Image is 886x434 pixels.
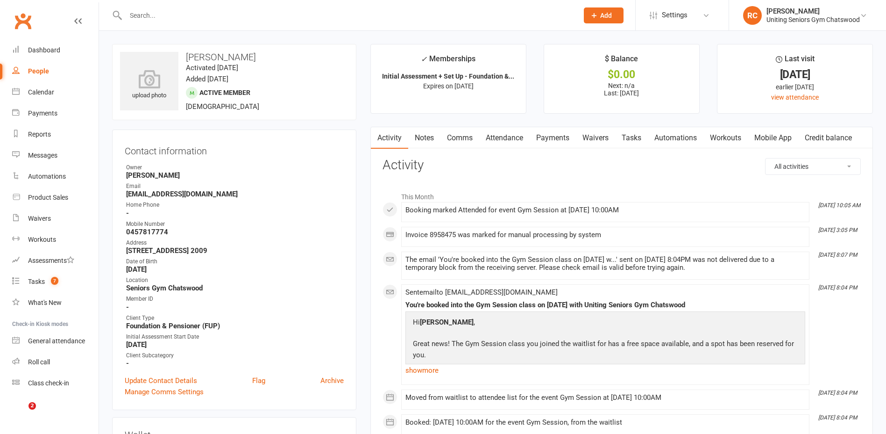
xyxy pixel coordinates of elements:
[126,265,344,274] strong: [DATE]
[28,278,45,285] div: Tasks
[12,82,99,103] a: Calendar
[726,70,864,80] div: [DATE]
[126,284,344,292] strong: Seniors Gym Chatswood
[818,202,860,209] i: [DATE] 10:05 AM
[12,166,99,187] a: Automations
[798,127,858,149] a: Credit balance
[9,402,32,425] iframe: Intercom live chat
[126,314,344,323] div: Client Type
[120,52,348,62] h3: [PERSON_NAME]
[126,239,344,247] div: Address
[771,94,819,101] a: view attendance
[126,163,344,172] div: Owner
[405,206,805,214] div: Booking marked Attended for event Gym Session at [DATE] 10:00AM
[12,145,99,166] a: Messages
[440,127,479,149] a: Comms
[28,67,49,75] div: People
[28,109,57,117] div: Payments
[600,12,612,19] span: Add
[28,358,50,366] div: Roll call
[126,359,344,368] strong: -
[28,257,74,264] div: Assessments
[126,220,344,229] div: Mobile Number
[766,7,860,15] div: [PERSON_NAME]
[126,228,344,236] strong: 0457817774
[123,9,572,22] input: Search...
[11,9,35,33] a: Clubworx
[186,75,228,83] time: Added [DATE]
[383,158,861,173] h3: Activity
[12,229,99,250] a: Workouts
[126,351,344,360] div: Client Subcategory
[28,130,51,138] div: Reports
[703,127,748,149] a: Workouts
[51,277,58,285] span: 7
[383,187,861,202] li: This Month
[186,102,259,111] span: [DEMOGRAPHIC_DATA]
[126,257,344,266] div: Date of Birth
[605,53,638,70] div: $ Balance
[12,271,99,292] a: Tasks 7
[28,402,36,410] span: 2
[120,70,178,101] div: upload photo
[28,299,62,306] div: What's New
[126,182,344,191] div: Email
[199,89,250,96] span: Active member
[28,46,60,54] div: Dashboard
[12,40,99,61] a: Dashboard
[12,373,99,394] a: Class kiosk mode
[420,318,474,326] strong: [PERSON_NAME]
[126,340,344,349] strong: [DATE]
[405,256,805,272] div: The email 'You're booked into the Gym Session class on [DATE] w...' sent on [DATE] 8:04PM was not...
[12,352,99,373] a: Roll call
[405,301,805,309] div: You're booked into the Gym Session class on [DATE] with Uniting Seniors Gym Chatswood
[12,292,99,313] a: What's New
[421,55,427,64] i: ✓
[584,7,624,23] button: Add
[743,6,762,25] div: RC
[126,303,344,311] strong: -
[126,201,344,210] div: Home Phone
[320,375,344,386] a: Archive
[28,152,57,159] div: Messages
[405,231,805,239] div: Invoice 8958475 was marked for manual processing by system
[648,127,703,149] a: Automations
[12,208,99,229] a: Waivers
[126,209,344,217] strong: -
[252,375,265,386] a: Flag
[408,127,440,149] a: Notes
[28,236,56,243] div: Workouts
[553,70,691,80] div: $0.00
[818,414,857,421] i: [DATE] 8:04 PM
[576,127,615,149] a: Waivers
[411,317,800,330] p: Hi ,
[726,82,864,92] div: earlier [DATE]
[405,364,805,377] a: show more
[405,394,805,402] div: Moved from waitlist to attendee list for the event Gym Session at [DATE] 10:00AM
[126,246,344,255] strong: [STREET_ADDRESS] 2009
[615,127,648,149] a: Tasks
[371,127,408,149] a: Activity
[28,379,69,387] div: Class check-in
[12,124,99,145] a: Reports
[126,171,344,180] strong: [PERSON_NAME]
[126,190,344,198] strong: [EMAIL_ADDRESS][DOMAIN_NAME]
[186,64,238,72] time: Activated [DATE]
[766,15,860,24] div: Uniting Seniors Gym Chatswood
[748,127,798,149] a: Mobile App
[423,82,474,90] span: Expires on [DATE]
[411,338,800,363] p: Great news! The Gym Session class you joined the waitlist for has a free space available, and a s...
[421,53,475,70] div: Memberships
[553,82,691,97] p: Next: n/a Last: [DATE]
[405,288,558,297] span: Sent email to [EMAIL_ADDRESS][DOMAIN_NAME]
[479,127,530,149] a: Attendance
[12,187,99,208] a: Product Sales
[382,72,514,80] strong: Initial Assessment + Set Up - Foundation &...
[125,386,204,398] a: Manage Comms Settings
[12,250,99,271] a: Assessments
[126,322,344,330] strong: Foundation & Pensioner (FUP)
[28,337,85,345] div: General attendance
[12,331,99,352] a: General attendance kiosk mode
[28,173,66,180] div: Automations
[126,333,344,341] div: Initial Assessment Start Date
